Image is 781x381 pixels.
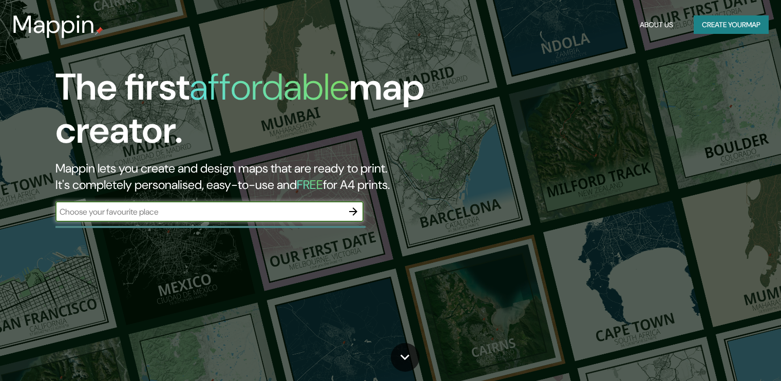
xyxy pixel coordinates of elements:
h1: The first map creator. [55,66,446,160]
button: Create yourmap [694,15,769,34]
h2: Mappin lets you create and design maps that are ready to print. It's completely personalised, eas... [55,160,446,193]
h3: Mappin [12,10,95,39]
input: Choose your favourite place [55,206,343,218]
button: About Us [636,15,677,34]
img: mappin-pin [95,27,103,35]
h1: affordable [189,63,349,111]
h5: FREE [297,177,323,193]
